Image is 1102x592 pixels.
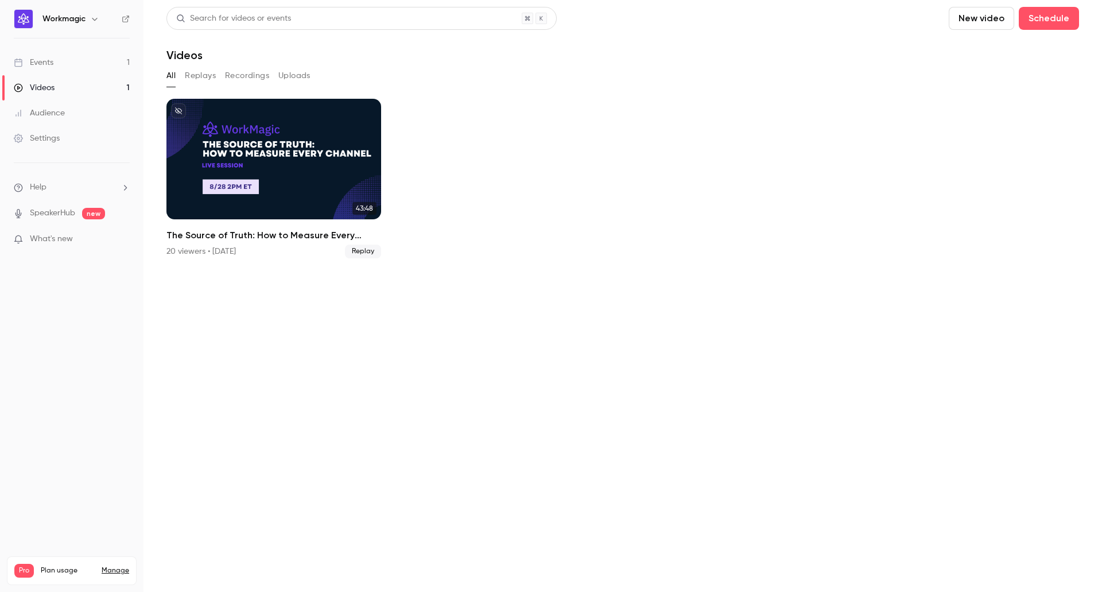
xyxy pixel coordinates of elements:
[42,13,86,25] h6: Workmagic
[171,103,186,118] button: unpublished
[352,202,377,215] span: 43:48
[949,7,1014,30] button: New video
[14,57,53,68] div: Events
[14,82,55,94] div: Videos
[278,67,311,85] button: Uploads
[116,234,130,245] iframe: Noticeable Trigger
[30,233,73,245] span: What's new
[166,229,381,242] h2: The Source of Truth: How to Measure Every Channel
[166,99,381,258] li: The Source of Truth: How to Measure Every Channel
[166,99,381,258] a: 43:48The Source of Truth: How to Measure Every Channel20 viewers • [DATE]Replay
[41,566,95,575] span: Plan usage
[30,181,46,194] span: Help
[166,99,1079,258] ul: Videos
[166,67,176,85] button: All
[185,67,216,85] button: Replays
[102,566,129,575] a: Manage
[1019,7,1079,30] button: Schedule
[14,181,130,194] li: help-dropdown-opener
[166,7,1079,585] section: Videos
[82,208,105,219] span: new
[14,107,65,119] div: Audience
[14,10,33,28] img: Workmagic
[30,207,75,219] a: SpeakerHub
[225,67,269,85] button: Recordings
[14,564,34,578] span: Pro
[166,246,236,257] div: 20 viewers • [DATE]
[345,245,381,258] span: Replay
[166,48,203,62] h1: Videos
[176,13,291,25] div: Search for videos or events
[14,133,60,144] div: Settings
